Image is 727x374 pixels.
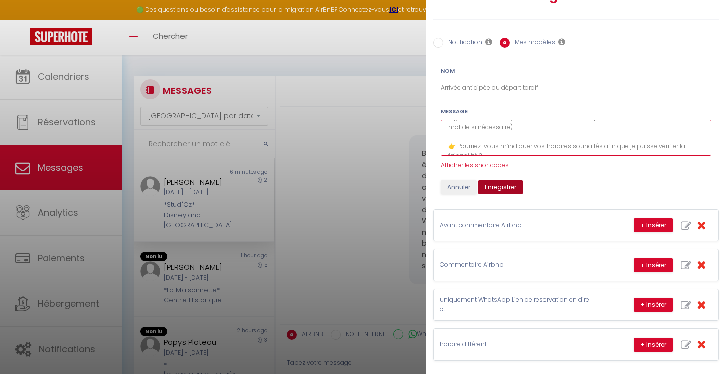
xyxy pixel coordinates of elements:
[485,38,492,46] i: Les notifications sont visibles par toi et ton équipe
[634,338,673,352] button: + Insérer
[684,329,719,366] iframe: Chat
[443,38,482,49] label: Notification
[441,180,477,194] button: Annuler
[440,260,590,270] p: Commentaire Airbnb
[634,218,673,232] button: + Insérer
[510,38,555,49] label: Mes modèles
[440,221,590,230] p: Avant commentaire Airbnb
[8,4,38,34] button: Ouvrir le widget de chat LiveChat
[478,180,523,194] button: Enregistrer
[441,161,509,169] span: Afficher les shortcodes
[440,340,590,349] p: horaire différent
[440,295,590,314] p: uniquement WhatsApp Lien de reservation en direct
[558,38,565,46] i: Les modèles généraux sont visibles par vous et votre équipe
[634,298,673,312] button: + Insérer
[634,258,673,272] button: + Insérer
[441,107,468,116] label: Message
[441,67,455,75] label: Nom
